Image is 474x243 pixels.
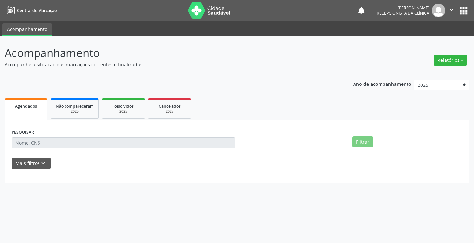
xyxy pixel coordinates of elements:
span: Agendados [15,103,37,109]
div: 2025 [153,109,186,114]
span: Não compareceram [56,103,94,109]
label: PESQUISAR [12,127,34,137]
button:  [445,4,458,17]
a: Acompanhamento [2,23,52,36]
div: [PERSON_NAME] [377,5,429,11]
button: notifications [357,6,366,15]
img: img [432,4,445,17]
div: 2025 [56,109,94,114]
span: Resolvidos [113,103,134,109]
i:  [448,6,455,13]
p: Acompanhamento [5,45,330,61]
a: Central de Marcação [5,5,57,16]
button: Relatórios [434,55,467,66]
span: Central de Marcação [17,8,57,13]
div: 2025 [107,109,140,114]
button: apps [458,5,469,16]
button: Filtrar [352,136,373,148]
input: Nome, CNS [12,137,235,149]
i: keyboard_arrow_down [40,160,47,167]
button: Mais filtroskeyboard_arrow_down [12,158,51,169]
p: Ano de acompanhamento [353,80,411,88]
p: Acompanhe a situação das marcações correntes e finalizadas [5,61,330,68]
span: Cancelados [159,103,181,109]
span: Recepcionista da clínica [377,11,429,16]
